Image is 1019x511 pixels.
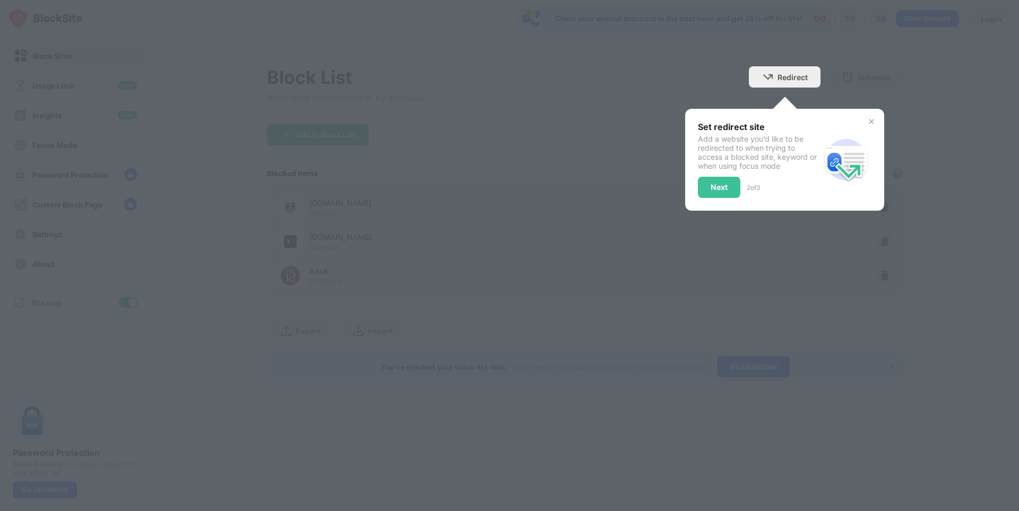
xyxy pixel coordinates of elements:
div: Redirect [778,73,808,82]
div: 2 of 3 [747,184,760,192]
div: Set redirect site [698,122,821,132]
img: x-button.svg [867,117,876,126]
div: Next [711,183,728,192]
img: redirect.svg [821,134,871,185]
div: Add a website you’d like to be redirected to when trying to access a blocked site, keyword or whe... [698,134,821,170]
